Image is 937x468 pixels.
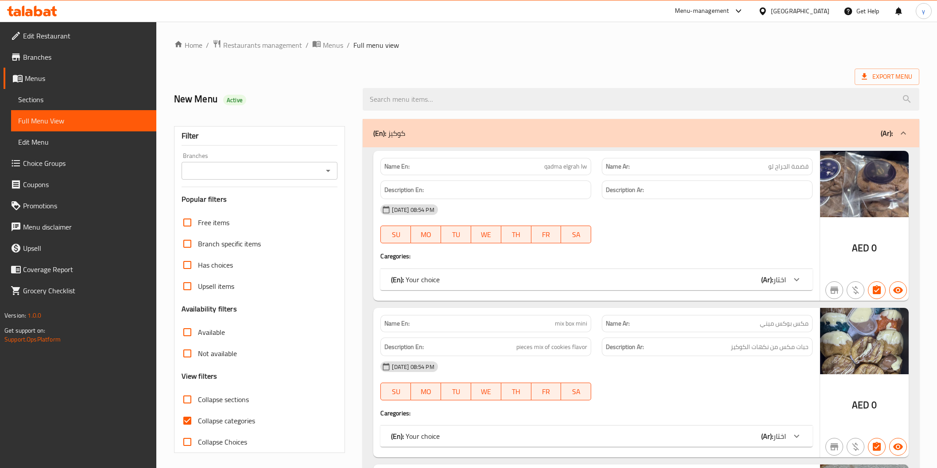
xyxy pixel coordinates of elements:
span: Available [198,327,225,338]
span: Active [223,96,246,104]
a: Edit Menu [11,131,156,153]
strong: Name En: [384,319,410,328]
p: Your choice [391,431,440,441]
strong: Description Ar: [606,184,644,196]
button: TU [441,383,471,400]
span: Edit Restaurant [23,31,149,41]
span: Upsell [23,243,149,253]
span: Promotions [23,200,149,211]
div: (En): Your choice(Ar):اختار [380,426,812,447]
button: SA [561,226,591,243]
a: Menus [4,68,156,89]
button: Not branch specific item [825,438,843,456]
nav: breadcrumb [174,39,919,51]
img: mmw_638930480641036656 [820,151,909,217]
span: Sections [18,94,149,105]
h3: Popular filters [182,194,338,204]
b: (Ar): [881,127,893,140]
span: Branches [23,52,149,62]
span: Get support on: [4,325,45,336]
span: Free items [198,217,229,228]
span: TU [445,385,468,398]
span: مكس بوكس ميني [760,319,809,328]
span: MO [414,228,438,241]
strong: Name Ar: [606,162,630,171]
span: AED [852,239,869,257]
a: Coverage Report [4,259,156,280]
span: Export Menu [855,69,919,85]
a: Sections [11,89,156,110]
div: [GEOGRAPHIC_DATA] [771,6,829,16]
span: SA [565,385,588,398]
li: / [347,40,350,50]
b: (En): [373,127,386,140]
a: Coupons [4,174,156,195]
a: Choice Groups [4,153,156,174]
span: قضمة الجراح لو [768,162,809,171]
span: اختار [773,273,786,286]
b: (En): [391,273,404,286]
b: (En): [391,430,404,443]
span: Grocery Checklist [23,285,149,296]
li: / [306,40,309,50]
span: Collapse categories [198,415,255,426]
div: Filter [182,127,338,146]
b: (Ar): [761,430,773,443]
button: FR [531,383,561,400]
a: Restaurants management [213,39,302,51]
button: TH [501,383,531,400]
li: / [206,40,209,50]
span: حبات مكس من نكهات الكوكيز [731,341,809,353]
span: 1.0.0 [27,310,41,321]
span: Menus [25,73,149,84]
span: اختار [773,430,786,443]
span: Upsell items [198,281,234,292]
span: qadma elgrah lw [544,162,587,171]
button: Has choices [868,438,886,456]
h4: Caregories: [380,252,812,261]
span: 0 [871,396,877,414]
a: Full Menu View [11,110,156,131]
span: [DATE] 08:54 PM [388,206,438,214]
strong: Name En: [384,162,410,171]
a: Branches [4,46,156,68]
div: Active [223,95,246,105]
b: (Ar): [761,273,773,286]
span: AED [852,396,869,414]
a: Home [174,40,202,50]
h2: New Menu [174,92,352,106]
h3: Availability filters [182,304,237,314]
span: Full menu view [353,40,399,50]
a: Support.OpsPlatform [4,334,61,345]
button: WE [471,226,501,243]
div: Menu-management [675,6,729,16]
span: Has choices [198,260,233,270]
div: (En): Your choice(Ar):اختار [380,269,812,290]
button: Available [889,281,907,299]
button: Open [322,165,334,177]
span: Not available [198,348,237,359]
button: TU [441,226,471,243]
span: Edit Menu [18,137,149,147]
h4: Caregories: [380,409,812,418]
span: MO [414,385,438,398]
span: Menus [323,40,343,50]
span: FR [535,228,558,241]
a: Edit Restaurant [4,25,156,46]
a: Menus [312,39,343,51]
input: search [363,88,919,111]
span: TH [505,228,528,241]
span: TU [445,228,468,241]
span: Collapse Choices [198,437,247,447]
a: Promotions [4,195,156,216]
span: [DATE] 08:54 PM [388,363,438,371]
button: SA [561,383,591,400]
span: 0 [871,239,877,257]
span: mix box mini [555,319,587,328]
span: WE [475,228,498,241]
span: Full Menu View [18,115,149,126]
a: Menu disclaimer [4,216,156,238]
span: Restaurants management [223,40,302,50]
strong: Description En: [384,341,424,353]
strong: Description Ar: [606,341,644,353]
